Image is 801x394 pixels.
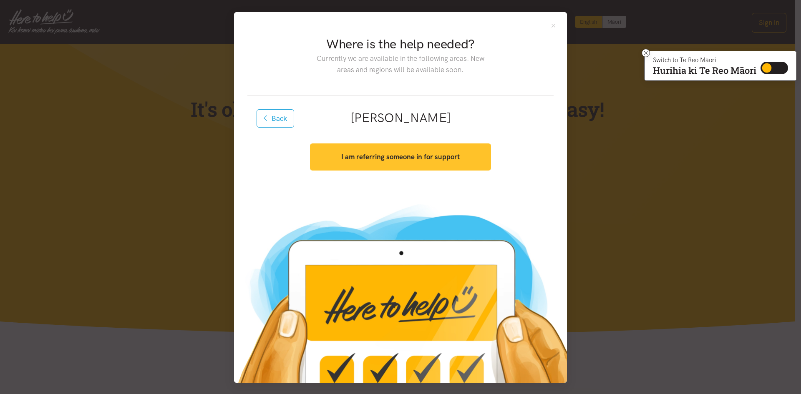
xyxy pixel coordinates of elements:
button: Back [257,109,294,128]
p: Switch to Te Reo Māori [653,58,756,63]
p: Currently we are available in the following areas. New areas and regions will be available soon. [310,53,491,75]
p: Hurihia ki Te Reo Māori [653,67,756,74]
button: Close [550,22,557,29]
h2: [PERSON_NAME] [261,109,540,127]
button: I am referring someone in for support [310,143,491,171]
strong: I am referring someone in for support [341,153,460,161]
h2: Where is the help needed? [310,35,491,53]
